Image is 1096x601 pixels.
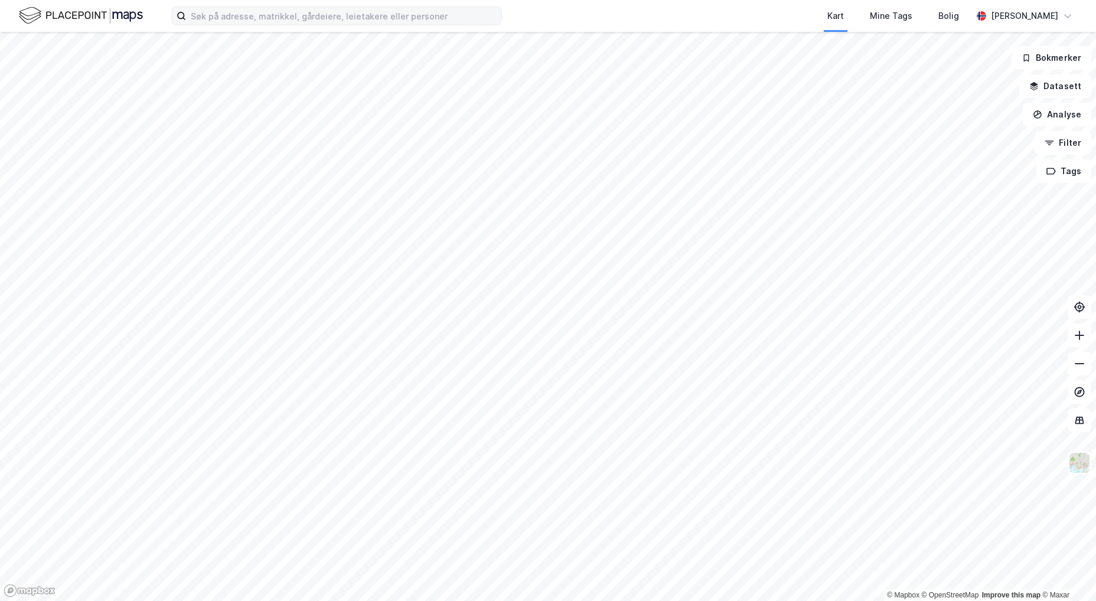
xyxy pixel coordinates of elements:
a: Mapbox homepage [4,584,56,597]
button: Datasett [1019,74,1091,98]
button: Tags [1036,159,1091,183]
button: Filter [1035,131,1091,155]
div: Kart [827,9,844,23]
a: OpenStreetMap [922,591,979,599]
div: Bolig [938,9,959,23]
button: Analyse [1023,103,1091,126]
div: Kontrollprogram for chat [1037,544,1096,601]
img: logo.f888ab2527a4732fd821a326f86c7f29.svg [19,5,143,26]
a: Mapbox [887,591,919,599]
a: Improve this map [982,591,1040,599]
div: [PERSON_NAME] [991,9,1058,23]
div: Mine Tags [870,9,912,23]
iframe: Chat Widget [1037,544,1096,601]
input: Søk på adresse, matrikkel, gårdeiere, leietakere eller personer [186,7,501,25]
button: Bokmerker [1012,46,1091,70]
img: Z [1068,452,1091,474]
